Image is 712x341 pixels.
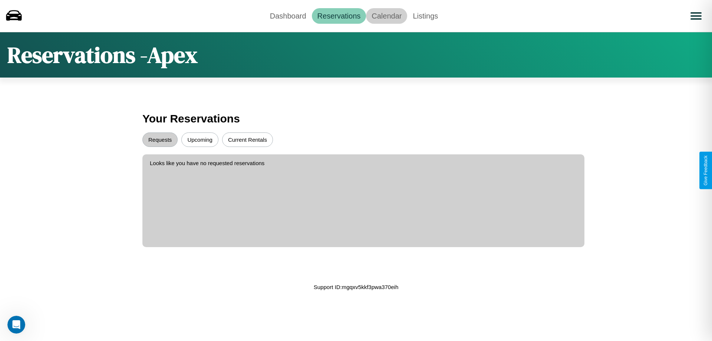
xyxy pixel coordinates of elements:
div: Give Feedback [703,155,708,186]
iframe: Intercom live chat [7,316,25,334]
a: Reservations [312,8,366,24]
p: Looks like you have no requested reservations [150,158,577,168]
h1: Reservations - Apex [7,40,198,70]
button: Requests [142,132,178,147]
a: Dashboard [264,8,312,24]
h3: Your Reservations [142,109,570,129]
button: Open menu [686,6,706,26]
button: Upcoming [181,132,218,147]
a: Calendar [366,8,407,24]
button: Current Rentals [222,132,273,147]
p: Support ID: mgqxv5kkf3pwa370eih [314,282,398,292]
a: Listings [407,8,444,24]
